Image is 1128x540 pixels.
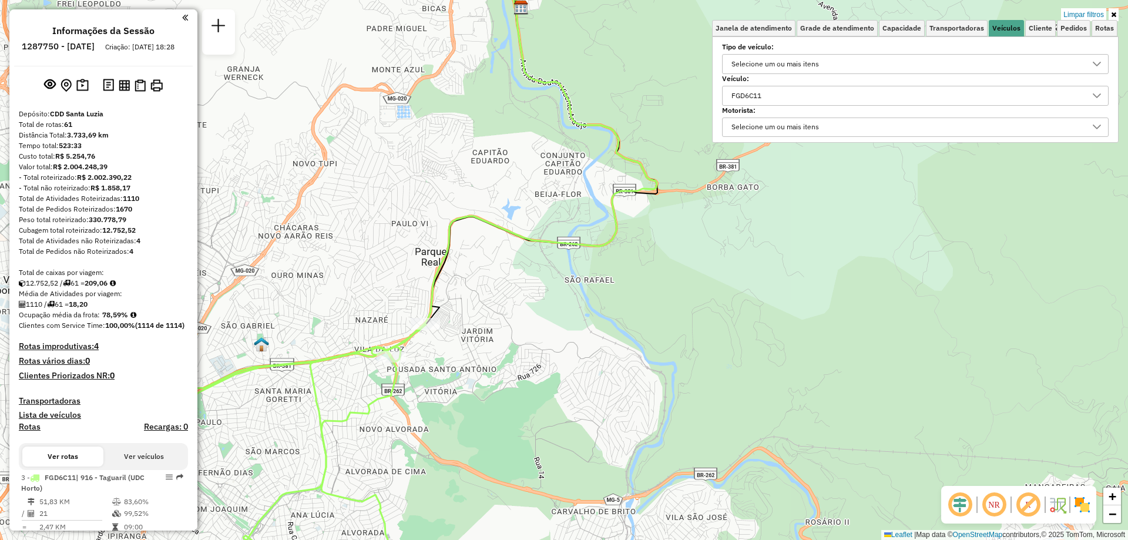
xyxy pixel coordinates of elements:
button: Visualizar relatório de Roteirização [116,77,132,93]
h4: Clientes Priorizados NR: [19,371,188,381]
div: - Total roteirizado: [19,172,188,183]
span: Grade de atendimento [800,25,874,32]
span: + [1109,489,1116,504]
span: 3 - [21,473,145,492]
button: Painel de Sugestão [74,76,91,95]
i: Total de rotas [47,301,55,308]
h4: Lista de veículos [19,410,188,420]
i: % de utilização do peso [112,498,121,505]
h4: Rotas improdutivas: [19,341,188,351]
strong: 330.778,79 [89,215,126,224]
strong: 0 [110,370,115,381]
i: Cubagem total roteirizado [19,280,26,287]
div: 1110 / 61 = [19,299,188,310]
button: Visualizar Romaneio [132,77,148,94]
span: Transportadoras [929,25,984,32]
a: Clique aqui para minimizar o painel [182,11,188,24]
em: Rota exportada [176,474,183,481]
td: 99,52% [123,508,183,519]
strong: R$ 1.858,17 [90,183,130,192]
span: Ocupação média da frota: [19,310,100,319]
label: Tipo de veículo: [722,42,1109,52]
strong: 4 [129,247,133,256]
label: Veículo: [722,73,1109,84]
i: Total de Atividades [19,301,26,308]
a: Leaflet [884,531,912,539]
span: Capacidade [882,25,921,32]
strong: 209,06 [85,279,108,287]
strong: 0 [85,355,90,366]
span: Ocultar deslocamento [946,491,974,519]
td: = [21,521,27,533]
strong: 3.733,69 km [67,130,109,139]
div: Criação: [DATE] 18:28 [100,42,179,52]
i: Tempo total em rota [112,524,118,531]
a: Limpar filtros [1061,8,1106,21]
button: Ver rotas [22,447,103,467]
button: Ver veículos [103,447,184,467]
i: Distância Total [28,498,35,505]
div: Depósito: [19,109,188,119]
span: Veículos [992,25,1020,32]
h4: Informações da Sessão [52,25,155,36]
div: Tempo total: [19,140,188,151]
strong: 1110 [123,194,139,203]
em: Média calculada utilizando a maior ocupação (%Peso ou %Cubagem) de cada rota da sessão. Rotas cro... [130,311,136,318]
div: Total de Atividades Roteirizadas: [19,193,188,204]
div: Total de Pedidos não Roteirizados: [19,246,188,257]
a: Ocultar filtros [1109,8,1119,21]
span: | [914,531,916,539]
div: Cubagem total roteirizado: [19,225,188,236]
span: Pedidos [1060,25,1087,32]
strong: 4 [94,341,99,351]
i: Total de Atividades [28,510,35,517]
td: 83,60% [123,496,183,508]
button: Exibir sessão original [42,76,58,95]
td: 2,47 KM [39,521,112,533]
div: Média de Atividades por viagem: [19,289,188,299]
td: 21 [39,508,112,519]
div: 12.752,52 / 61 = [19,278,188,289]
h4: Transportadoras [19,396,188,406]
strong: 61 [64,120,72,129]
div: FGD6C11 [727,86,766,105]
strong: 523:33 [59,141,82,150]
span: Clientes com Service Time: [19,321,105,330]
strong: 4 [136,236,140,245]
i: Total de rotas [63,280,70,287]
div: Total de caixas por viagem: [19,267,188,278]
div: Custo total: [19,151,188,162]
img: 211 UDC WCL Vila Suzana [254,337,269,352]
a: Rotas [19,422,41,432]
strong: 1670 [116,204,132,213]
h4: Rotas vários dias: [19,356,188,366]
h4: Recargas: 0 [144,422,188,432]
h6: 1287750 - [DATE] [22,41,95,52]
span: Janela de atendimento [716,25,792,32]
button: Logs desbloquear sessão [100,76,116,95]
span: Exibir rótulo [1014,491,1042,519]
span: | 916 - Taguaril (UDC Horto) [21,473,145,492]
a: Zoom in [1103,488,1121,505]
div: - Total não roteirizado: [19,183,188,193]
a: Zoom out [1103,505,1121,523]
td: / [21,508,27,519]
i: % de utilização da cubagem [112,510,121,517]
strong: 12.752,52 [102,226,136,234]
div: Distância Total: [19,130,188,140]
span: Cliente [1029,25,1052,32]
div: Total de Atividades não Roteirizadas: [19,236,188,246]
img: Exibir/Ocultar setores [1073,495,1092,514]
div: Valor total: [19,162,188,172]
strong: R$ 2.004.248,39 [53,162,108,171]
div: Selecione um ou mais itens [727,55,823,73]
img: Fluxo de ruas [1048,495,1067,514]
strong: 18,20 [69,300,88,308]
strong: R$ 5.254,76 [55,152,95,160]
div: Selecione um ou mais itens [727,118,823,137]
div: Peso total roteirizado: [19,214,188,225]
div: Total de Pedidos Roteirizados: [19,204,188,214]
a: Nova sessão e pesquisa [207,14,230,41]
i: Meta Caixas/viagem: 196,56 Diferença: 12,50 [110,280,116,287]
td: 09:00 [123,521,183,533]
